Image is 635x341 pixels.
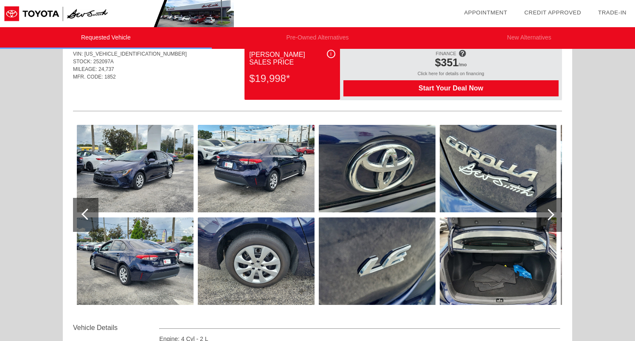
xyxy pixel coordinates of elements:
a: Appointment [464,9,507,16]
div: /mo [348,56,554,71]
span: STOCK: [73,59,92,65]
img: 9.jpg [440,217,556,305]
img: 5.jpg [198,217,315,305]
img: 8.jpg [440,125,556,212]
a: Trade-In [598,9,627,16]
span: $351 [435,56,459,68]
span: 24,737 [98,66,114,72]
span: Start Your Deal Now [354,85,548,92]
span: MILEAGE: [73,66,97,72]
li: New Alternatives [423,27,635,49]
img: 4.jpg [198,125,315,212]
div: [PERSON_NAME] Sales Price [249,50,335,68]
img: 2.jpg [77,125,194,212]
img: 3.jpg [77,217,194,305]
span: MFR. CODE: [73,74,103,80]
div: $19,998* [249,68,335,90]
span: 252097A [93,59,114,65]
img: 7.jpg [319,217,436,305]
div: Click here for details on financing [343,71,559,80]
span: 1852 [104,74,116,80]
div: Vehicle Details [73,323,159,333]
img: 6.jpg [319,125,436,212]
div: Quoted on [DATE] 6:11:16 PM [73,86,562,99]
li: Pre-Owned Alternatives [212,27,424,49]
a: Credit Approved [524,9,581,16]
